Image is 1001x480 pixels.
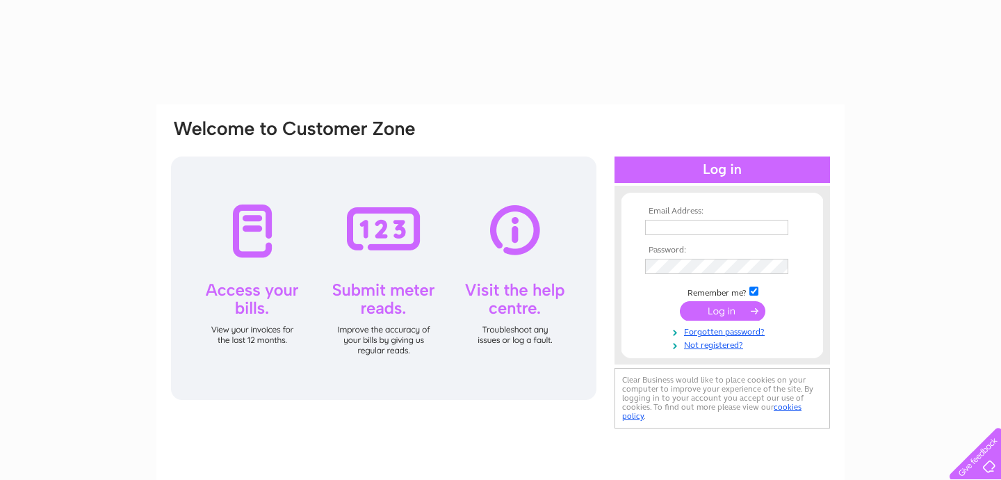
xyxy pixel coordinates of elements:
a: Forgotten password? [645,324,803,337]
div: Clear Business would like to place cookies on your computer to improve your experience of the sit... [615,368,830,429]
a: Not registered? [645,337,803,351]
input: Submit [680,301,765,321]
th: Password: [642,246,803,255]
th: Email Address: [642,207,803,216]
a: cookies policy [622,402,801,421]
td: Remember me? [642,285,803,298]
